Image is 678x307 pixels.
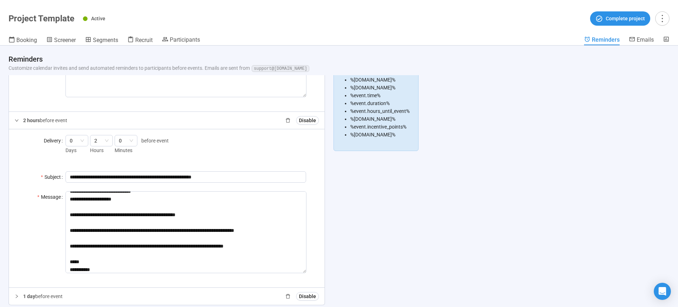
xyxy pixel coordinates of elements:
[606,15,645,22] span: Complete project
[41,171,65,183] label: Subject
[115,138,137,153] label: Minutes
[350,123,410,131] li: %event.incentive_points%
[654,283,671,300] div: Open Intercom Messenger
[350,99,410,107] li: %event.duration%
[299,116,316,124] span: Disable
[584,36,620,45] a: Reminders
[16,37,37,43] span: Booking
[46,36,76,45] a: Screener
[127,36,153,45] a: Recruit
[141,135,169,146] span: before event
[9,14,74,24] h1: Project Template
[9,112,325,129] div: 2 hoursbefore event deleteDisable
[637,36,654,43] span: Emails
[65,171,306,183] input: Subject
[15,294,19,298] span: right
[9,36,37,45] a: Booking
[70,135,84,146] span: 0
[23,116,67,124] p: before event
[44,135,65,146] label: Delivery
[629,36,654,45] a: Emails
[135,37,153,43] span: Recruit
[170,36,200,43] span: Participants
[37,191,65,203] label: Message
[350,76,410,84] li: %[DOMAIN_NAME]%
[284,116,292,125] span: delete
[23,292,63,300] p: before event
[252,65,309,72] code: support @ [DOMAIN_NAME]
[350,92,410,99] li: %event.time%
[296,292,319,301] button: Disable
[350,131,410,139] li: %[DOMAIN_NAME]%
[296,116,319,125] button: Disable
[9,288,325,305] div: 1 daybefore event deleteDisable
[119,135,133,146] span: 0
[657,14,667,23] span: more
[592,36,620,43] span: Reminders
[23,118,40,123] span: 2 hours
[9,65,310,71] span: Customize calendar invites and send automated reminders to participants before events. Emails are...
[350,107,410,115] li: %event.hours_until_event%
[23,293,35,299] span: 1 day
[299,292,316,300] span: Disable
[65,138,88,153] label: Days
[284,292,292,301] span: delete
[590,11,650,26] button: Complete project
[65,191,306,273] textarea: Message
[350,115,410,123] li: %[DOMAIN_NAME]%
[91,16,105,21] span: Active
[350,84,410,92] li: %[DOMAIN_NAME]%
[9,54,664,64] h4: Reminders
[54,37,76,43] span: Screener
[93,37,118,43] span: Segments
[85,36,118,45] a: Segments
[162,36,200,45] a: Participants
[94,135,109,146] span: 2
[90,138,113,153] label: Hours
[15,118,19,123] span: right
[655,11,669,26] button: more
